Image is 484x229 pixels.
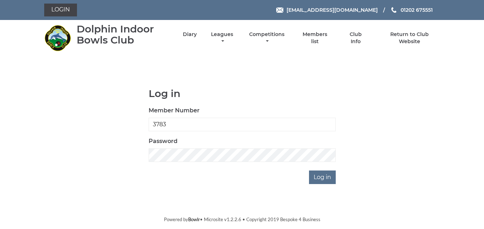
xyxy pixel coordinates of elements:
div: Dolphin Indoor Bowls Club [77,24,170,46]
a: Phone us 01202 675551 [390,6,433,14]
a: Return to Club Website [380,31,440,45]
img: Phone us [391,7,396,13]
a: Competitions [247,31,286,45]
span: Powered by • Microsite v1.2.2.6 • Copyright 2019 Bespoke 4 Business [164,217,320,222]
img: Dolphin Indoor Bowls Club [44,25,71,51]
input: Log in [309,171,336,184]
a: Diary [183,31,197,38]
a: Leagues [209,31,235,45]
h1: Log in [149,88,336,99]
a: Login [44,4,77,16]
a: Bowlr [188,217,200,222]
span: 01202 675551 [401,7,433,13]
label: Password [149,137,177,146]
img: Email [276,7,283,13]
span: [EMAIL_ADDRESS][DOMAIN_NAME] [287,7,378,13]
a: Club Info [344,31,367,45]
a: Email [EMAIL_ADDRESS][DOMAIN_NAME] [276,6,378,14]
label: Member Number [149,106,200,115]
a: Members list [299,31,331,45]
